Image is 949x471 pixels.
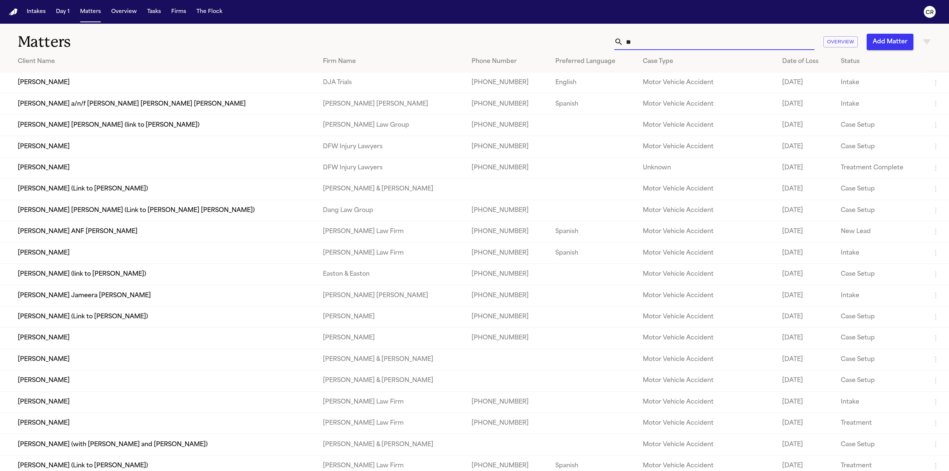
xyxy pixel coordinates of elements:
[835,263,925,285] td: Case Setup
[835,349,925,370] td: Case Setup
[835,72,925,93] td: Intake
[776,349,835,370] td: [DATE]
[835,179,925,200] td: Case Setup
[835,413,925,434] td: Treatment
[317,391,466,412] td: [PERSON_NAME] Law Firm
[18,33,294,51] h1: Matters
[317,72,466,93] td: DJA Trials
[776,391,835,412] td: [DATE]
[637,93,776,115] td: Motor Vehicle Accident
[776,242,835,263] td: [DATE]
[867,34,913,50] button: Add Matter
[549,242,637,263] td: Spanish
[835,93,925,115] td: Intake
[637,370,776,391] td: Motor Vehicle Accident
[637,263,776,285] td: Motor Vehicle Accident
[549,93,637,115] td: Spanish
[53,5,73,19] button: Day 1
[776,263,835,285] td: [DATE]
[637,200,776,221] td: Motor Vehicle Accident
[9,9,18,16] a: Home
[835,434,925,455] td: Case Setup
[776,72,835,93] td: [DATE]
[317,179,466,200] td: [PERSON_NAME] & [PERSON_NAME]
[466,72,549,93] td: [PHONE_NUMBER]
[835,136,925,157] td: Case Setup
[317,413,466,434] td: [PERSON_NAME] Law Firm
[317,306,466,327] td: [PERSON_NAME]
[643,57,770,66] div: Case Type
[637,136,776,157] td: Motor Vehicle Accident
[637,115,776,136] td: Motor Vehicle Accident
[466,242,549,263] td: [PHONE_NUMBER]
[776,413,835,434] td: [DATE]
[317,263,466,285] td: Easton & Easton
[466,157,549,178] td: [PHONE_NUMBER]
[835,328,925,349] td: Case Setup
[776,179,835,200] td: [DATE]
[637,413,776,434] td: Motor Vehicle Accident
[782,57,829,66] div: Date of Loss
[466,93,549,115] td: [PHONE_NUMBER]
[24,5,49,19] button: Intakes
[168,5,189,19] button: Firms
[466,391,549,412] td: [PHONE_NUMBER]
[108,5,140,19] button: Overview
[637,434,776,455] td: Motor Vehicle Accident
[835,242,925,263] td: Intake
[77,5,104,19] button: Matters
[637,285,776,306] td: Motor Vehicle Accident
[637,242,776,263] td: Motor Vehicle Accident
[776,285,835,306] td: [DATE]
[194,5,225,19] button: The Flock
[466,221,549,242] td: [PHONE_NUMBER]
[841,57,919,66] div: Status
[776,200,835,221] td: [DATE]
[317,349,466,370] td: [PERSON_NAME] & [PERSON_NAME]
[835,157,925,178] td: Treatment Complete
[637,391,776,412] td: Motor Vehicle Accident
[317,93,466,115] td: [PERSON_NAME] [PERSON_NAME]
[466,328,549,349] td: [PHONE_NUMBER]
[637,179,776,200] td: Motor Vehicle Accident
[317,434,466,455] td: [PERSON_NAME] & [PERSON_NAME]
[317,328,466,349] td: [PERSON_NAME]
[835,221,925,242] td: New Lead
[549,221,637,242] td: Spanish
[144,5,164,19] button: Tasks
[18,57,311,66] div: Client Name
[637,72,776,93] td: Motor Vehicle Accident
[549,72,637,93] td: English
[323,57,460,66] div: Firm Name
[776,93,835,115] td: [DATE]
[776,157,835,178] td: [DATE]
[776,115,835,136] td: [DATE]
[472,57,543,66] div: Phone Number
[776,221,835,242] td: [DATE]
[776,328,835,349] td: [DATE]
[776,434,835,455] td: [DATE]
[466,136,549,157] td: [PHONE_NUMBER]
[835,370,925,391] td: Case Setup
[835,285,925,306] td: Intake
[776,370,835,391] td: [DATE]
[317,370,466,391] td: [PERSON_NAME] & [PERSON_NAME]
[466,285,549,306] td: [PHONE_NUMBER]
[835,115,925,136] td: Case Setup
[835,306,925,327] td: Case Setup
[317,242,466,263] td: [PERSON_NAME] Law Firm
[555,57,631,66] div: Preferred Language
[835,200,925,221] td: Case Setup
[317,221,466,242] td: [PERSON_NAME] Law Firm
[317,285,466,306] td: [PERSON_NAME] [PERSON_NAME]
[466,306,549,327] td: [PHONE_NUMBER]
[835,391,925,412] td: Intake
[637,221,776,242] td: Motor Vehicle Accident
